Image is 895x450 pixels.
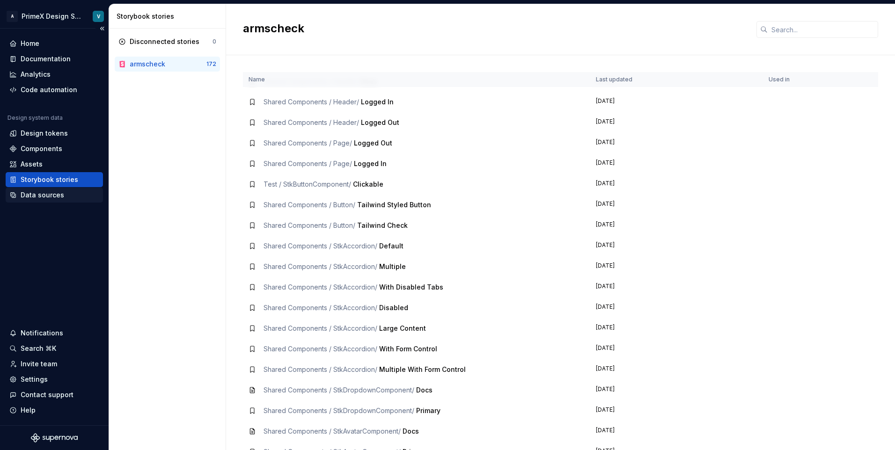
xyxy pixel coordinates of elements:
[590,133,763,153] td: [DATE]
[353,180,383,188] span: Clickable
[264,180,351,188] span: Test / StkButtonComponent /
[379,345,437,353] span: With Form Control
[21,39,39,48] div: Home
[354,160,387,167] span: Logged In
[264,201,355,209] span: Shared Components / Button /
[213,38,216,45] div: 0
[361,98,394,106] span: Logged In
[590,421,763,442] td: [DATE]
[264,427,401,435] span: Shared Components / StkAvatarComponent /
[21,160,43,169] div: Assets
[379,324,426,332] span: Large Content
[6,403,103,418] button: Help
[379,242,403,250] span: Default
[21,328,63,338] div: Notifications
[21,70,51,79] div: Analytics
[590,380,763,400] td: [DATE]
[2,6,107,26] button: APrimeX Design SystemV
[21,85,77,94] div: Code automation
[768,21,878,38] input: Search...
[590,112,763,133] td: [DATE]
[21,144,62,153] div: Components
[31,433,78,443] svg: Supernova Logo
[6,372,103,387] a: Settings
[6,126,103,141] a: Design tokens
[6,172,103,187] a: Storybook stories
[130,37,199,46] div: Disconnected stories
[21,175,78,184] div: Storybook stories
[130,59,165,69] div: armscheck
[357,201,431,209] span: Tailwind Styled Button
[21,375,48,384] div: Settings
[590,318,763,339] td: [DATE]
[379,304,408,312] span: Disabled
[243,21,745,36] h2: armscheck
[590,72,763,87] th: Last updated
[264,262,377,270] span: Shared Components / StkAccordion /
[264,283,377,291] span: Shared Components / StkAccordion /
[21,54,71,64] div: Documentation
[6,82,103,97] a: Code automation
[206,60,216,68] div: 172
[115,57,220,72] a: armscheck172
[6,67,103,82] a: Analytics
[6,141,103,156] a: Components
[117,12,222,21] div: Storybook stories
[6,326,103,341] button: Notifications
[379,283,443,291] span: With Disabled Tabs
[97,13,100,20] div: V
[21,390,73,399] div: Contact support
[763,72,822,87] th: Used in
[6,36,103,51] a: Home
[264,221,355,229] span: Shared Components / Button /
[590,359,763,380] td: [DATE]
[590,92,763,112] td: [DATE]
[6,341,103,356] button: Search ⌘K
[21,406,36,415] div: Help
[354,139,392,147] span: Logged Out
[590,256,763,277] td: [DATE]
[264,242,377,250] span: Shared Components / StkAccordion /
[6,356,103,371] a: Invite team
[21,344,56,353] div: Search ⌘K
[416,386,433,394] span: Docs
[590,195,763,215] td: [DATE]
[357,221,408,229] span: Tailwind Check
[243,72,590,87] th: Name
[264,98,359,106] span: Shared Components / Header /
[21,359,57,369] div: Invite team
[379,365,466,373] span: Multiple With Form Control
[264,345,377,353] span: Shared Components / StkAccordion /
[6,157,103,172] a: Assets
[6,188,103,203] a: Data sources
[95,22,109,35] button: Collapse sidebar
[6,51,103,66] a: Documentation
[6,387,103,402] button: Contact support
[416,406,440,414] span: Primary
[264,386,414,394] span: Shared Components / StkDropdownComponent /
[264,118,359,126] span: Shared Components / Header /
[590,339,763,359] td: [DATE]
[22,12,81,21] div: PrimeX Design System
[590,400,763,421] td: [DATE]
[7,11,18,22] div: A
[590,215,763,236] td: [DATE]
[264,406,414,414] span: Shared Components / StkDropdownComponent /
[590,174,763,195] td: [DATE]
[361,118,399,126] span: Logged Out
[379,262,406,270] span: Multiple
[590,298,763,318] td: [DATE]
[590,153,763,174] td: [DATE]
[264,324,377,332] span: Shared Components / StkAccordion /
[264,304,377,312] span: Shared Components / StkAccordion /
[590,236,763,256] td: [DATE]
[403,427,419,435] span: Docs
[21,190,64,200] div: Data sources
[115,34,220,49] a: Disconnected stories0
[7,114,63,122] div: Design system data
[264,160,352,167] span: Shared Components / Page /
[264,139,352,147] span: Shared Components / Page /
[21,129,68,138] div: Design tokens
[264,365,377,373] span: Shared Components / StkAccordion /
